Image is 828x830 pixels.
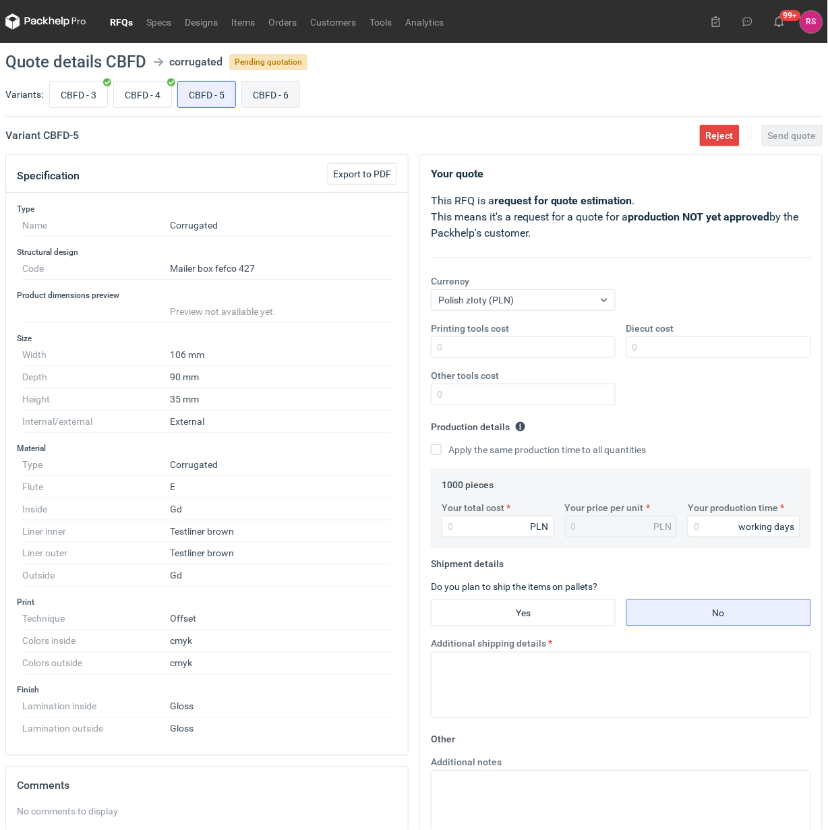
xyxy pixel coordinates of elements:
label: Diecut cost [626,322,674,335]
a: Customers [303,13,363,30]
p: This RFQ is a . This means it's a request for a quote for a by the Packhelp's customer. [431,193,811,241]
input: 0 [626,336,811,358]
dt: Width [22,344,170,366]
dt: Flute [22,476,170,498]
button: RS [800,11,823,33]
input: 0 [688,516,800,537]
h1: Quote details CBFD [5,54,146,70]
button: Specification [17,160,80,192]
span: Pending quotation [229,54,307,70]
dt: Outside [22,565,170,587]
dt: Lamination inside [22,696,170,718]
label: Apply the same production time to all quantities [431,443,647,456]
label: CBFD - 5 [177,81,236,108]
label: Your production time [688,501,778,514]
dd: 35 mm [170,388,392,411]
h3: Structural design [17,247,397,258]
div: Rafał Stani [800,11,823,33]
dd: Gd [170,498,392,521]
legend: 1000 pieces [442,474,494,490]
strong: Your quote [431,167,483,180]
label: CBFD - 4 [113,81,172,108]
h3: Size [17,333,397,344]
dt: Colors outside [22,653,170,675]
span: Preview not available yet. [170,306,276,317]
h2: Variant CBFD - 5 [5,127,79,144]
label: Do you plan to ship the items on pallets? [431,582,598,593]
a: Analytics [398,13,450,30]
dd: Gloss [170,718,392,734]
h2: Comments [17,778,397,794]
svg: Packhelp Pro [5,13,86,30]
dt: Height [22,388,170,411]
input: 0 [431,384,616,405]
label: Variants: [5,88,43,101]
strong: request for quote estimation [494,194,632,207]
dd: Corrugated [170,214,392,237]
dt: Depth [22,366,170,388]
div: PLN [531,520,549,533]
label: CBFD - 6 [241,81,300,108]
h3: Print [17,597,397,608]
label: Your total cost [442,501,504,514]
dd: 90 mm [170,366,392,388]
button: Send quote [762,125,823,146]
legend: Production details [431,416,526,432]
a: RFQs [103,13,140,30]
label: Currency [431,274,469,288]
dd: 106 mm [170,344,392,366]
dd: Corrugated [170,454,392,476]
label: CBFD - 3 [49,81,108,108]
div: working days [739,520,795,533]
dt: Name [22,214,170,237]
label: Your price per unit [565,501,644,514]
label: Additional shipping details [431,637,546,651]
span: Send quote [768,131,817,140]
label: Printing tools cost [431,322,509,335]
dt: Liner outer [22,543,170,565]
dd: Testliner brown [170,543,392,565]
label: Yes [431,599,616,626]
button: 99+ [769,11,790,32]
dd: External [170,411,392,433]
dt: Internal/external [22,411,170,433]
a: Tools [363,13,398,30]
input: 0 [442,516,554,537]
legend: Other [431,729,455,745]
dd: Gloss [170,696,392,718]
dt: Colors inside [22,630,170,653]
label: No [626,599,811,626]
span: Reject [706,131,734,140]
strong: production NOT yet approved [628,210,770,223]
span: Export to PDF [333,169,391,179]
dt: Inside [22,498,170,521]
dt: Liner inner [22,521,170,543]
dt: Type [22,454,170,476]
div: No comments to display [17,805,397,819]
button: Export to PDF [327,163,397,185]
legend: Shipment details [431,554,504,570]
h3: Finish [17,685,397,696]
h3: Type [17,204,397,214]
dd: E [170,476,392,498]
dt: Code [22,258,170,280]
h3: Material [17,443,397,454]
dd: cmyk [170,653,392,675]
button: Reject [700,125,740,146]
div: corrugated [169,54,223,70]
dt: Lamination outside [22,718,170,734]
label: Additional notes [431,756,502,769]
dd: cmyk [170,630,392,653]
div: PLN [653,520,672,533]
dd: Gd [170,565,392,587]
input: 0 [431,336,616,358]
span: Polish złoty (PLN) [438,295,514,305]
dd: Offset [170,608,392,630]
a: Designs [178,13,225,30]
dt: Technique [22,608,170,630]
a: Orders [262,13,303,30]
dd: Testliner brown [170,521,392,543]
a: Specs [140,13,178,30]
dd: Mailer box fefco 427 [170,258,392,280]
